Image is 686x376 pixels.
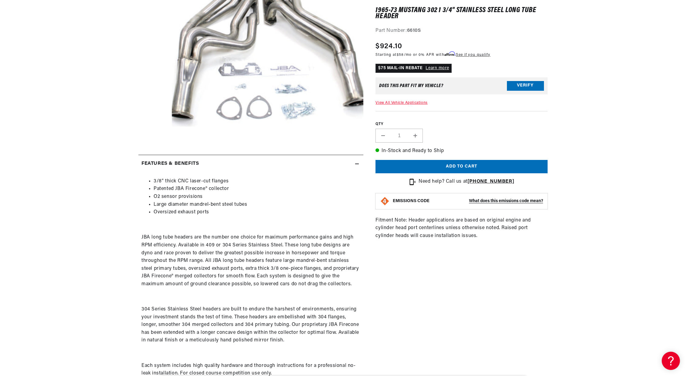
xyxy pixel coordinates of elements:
div: Does This part fit My vehicle? [379,83,443,88]
a: View All Vehicle Applications [375,101,427,105]
div: Part Number: [375,27,548,35]
p: JBA long tube headers are the number one choice for maximum performance gains and high RPM effici... [141,234,360,288]
p: $75 MAIL-IN REBATE [375,64,452,73]
summary: Features & Benefits [138,155,363,173]
span: Affirm [444,52,455,56]
h1: 1965-73 Mustang 302 1 3/4" Stainless Steel Long Tube Header [375,7,548,20]
li: Oversized exhaust ports [154,208,360,216]
a: Learn more [426,66,449,70]
p: 304 Series Stainless Steel headers are built to endure the harshest of environments, ensuring you... [141,306,360,344]
img: Emissions code [380,196,390,206]
label: QTY [375,122,548,127]
li: 3/8" thick CNC laser-cut flanges [154,178,360,185]
a: [PHONE_NUMBER] [467,179,514,184]
span: $924.10 [375,41,402,52]
a: See if you qualify - Learn more about Affirm Financing (opens in modal) [456,53,490,57]
p: In-Stock and Ready to Ship [375,147,548,155]
button: EMISSIONS CODEWhat does this emissions code mean? [393,198,543,204]
span: $58 [397,53,404,57]
strong: What does this emissions code mean? [469,199,543,203]
li: Patented JBA Firecone® collector [154,185,360,193]
li: Large diameter mandrel-bent steel tubes [154,201,360,209]
li: O2 sensor provisions [154,193,360,201]
p: Need help? Call us at [419,178,514,186]
h2: Features & Benefits [141,160,199,168]
button: Verify [507,81,544,91]
p: Starting at /mo or 0% APR with . [375,52,490,58]
strong: EMISSIONS CODE [393,199,430,203]
strong: 6610S [407,29,421,33]
button: Add to cart [375,160,548,174]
